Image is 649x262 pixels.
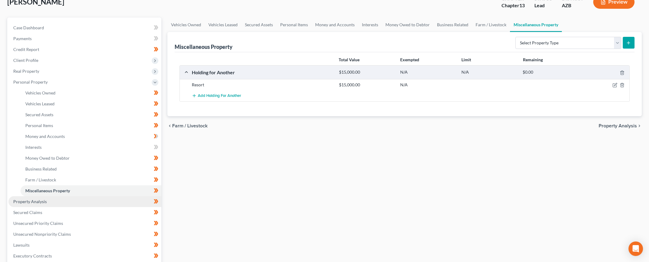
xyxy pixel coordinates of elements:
span: Personal Items [25,123,53,128]
a: Farm / Livestock [21,174,161,185]
span: Farm / Livestock [25,177,56,182]
span: Personal Property [13,79,48,85]
a: Farm / Livestock [472,18,510,32]
button: Property Analysis chevron_right [599,123,642,128]
a: Executory Contracts [8,251,161,261]
div: Open Intercom Messenger [628,241,643,256]
div: N/A [458,69,520,75]
span: Property Analysis [13,199,47,204]
a: Vehicles Owned [167,18,205,32]
span: Interests [25,145,42,150]
div: Resort [189,82,336,88]
strong: Exempted [400,57,419,62]
span: Lawsuits [13,242,30,248]
a: Money Owed to Debtor [382,18,433,32]
span: Unsecured Priority Claims [13,221,63,226]
a: Unsecured Priority Claims [8,218,161,229]
a: Miscellaneous Property [21,185,161,196]
a: Vehicles Leased [205,18,241,32]
span: Credit Report [13,47,39,52]
a: Vehicles Owned [21,88,161,98]
div: $0.00 [520,69,581,75]
span: Payments [13,36,32,41]
span: 13 [519,2,525,8]
div: Chapter [502,2,525,9]
span: Miscellaneous Property [25,188,70,193]
a: Personal Items [277,18,312,32]
span: Secured Claims [13,210,42,215]
a: Lawsuits [8,240,161,251]
div: N/A [397,69,458,75]
a: Money and Accounts [312,18,358,32]
span: Money Owed to Debtor [25,155,70,161]
a: Property Analysis [8,196,161,207]
div: Miscellaneous Property [175,43,233,50]
div: $15,000.00 [336,82,397,88]
strong: Limit [461,57,471,62]
span: Unsecured Nonpriority Claims [13,232,71,237]
a: Business Related [21,164,161,174]
a: Secured Assets [21,109,161,120]
span: Add Holding for Another [198,94,241,98]
a: Credit Report [8,44,161,55]
a: Case Dashboard [8,22,161,33]
span: Executory Contracts [13,253,52,258]
span: Secured Assets [25,112,53,117]
a: Miscellaneous Property [510,18,562,32]
strong: Total Value [339,57,359,62]
a: Interests [358,18,382,32]
div: N/A [397,82,458,88]
strong: Remaining [523,57,543,62]
button: Add Holding for Another [192,90,241,101]
i: chevron_right [637,123,642,128]
span: Vehicles Owned [25,90,55,95]
div: Holding for Another [189,69,336,75]
span: Farm / Livestock [172,123,207,128]
div: $15,000.00 [336,69,397,75]
a: Vehicles Leased [21,98,161,109]
a: Secured Claims [8,207,161,218]
a: Unsecured Nonpriority Claims [8,229,161,240]
span: Client Profile [13,58,38,63]
span: Vehicles Leased [25,101,55,106]
div: Lead [534,2,552,9]
a: Business Related [433,18,472,32]
a: Money Owed to Debtor [21,153,161,164]
a: Secured Assets [241,18,277,32]
a: Personal Items [21,120,161,131]
span: Business Related [25,166,57,171]
span: Money and Accounts [25,134,65,139]
i: chevron_left [167,123,172,128]
a: Interests [21,142,161,153]
span: Property Analysis [599,123,637,128]
button: chevron_left Farm / Livestock [167,123,207,128]
a: Payments [8,33,161,44]
span: Real Property [13,69,39,74]
span: Case Dashboard [13,25,44,30]
a: Money and Accounts [21,131,161,142]
div: AZB [562,2,584,9]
